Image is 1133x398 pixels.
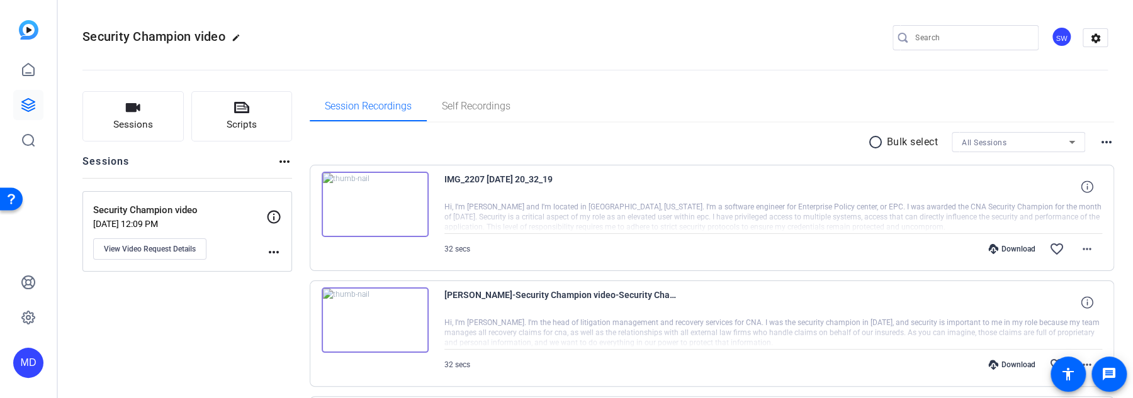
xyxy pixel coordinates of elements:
[227,118,257,132] span: Scripts
[444,172,677,202] span: IMG_2207 [DATE] 20_32_19
[322,287,429,353] img: thumb-nail
[1061,367,1076,382] mat-icon: accessibility
[1102,367,1117,382] mat-icon: message
[1079,241,1095,257] mat-icon: more_horiz
[1083,29,1108,48] mat-icon: settings
[444,360,470,369] span: 32 secs
[1099,135,1114,150] mat-icon: more_horiz
[113,118,153,132] span: Sessions
[1049,241,1064,257] mat-icon: favorite_border
[915,30,1029,45] input: Search
[982,244,1042,254] div: Download
[868,135,887,150] mat-icon: radio_button_unchecked
[19,20,38,40] img: blue-gradient.svg
[93,219,266,229] p: [DATE] 12:09 PM
[322,172,429,237] img: thumb-nail
[277,154,292,169] mat-icon: more_horiz
[82,29,225,44] span: Security Champion video
[887,135,939,150] p: Bulk select
[442,101,510,111] span: Self Recordings
[1049,357,1064,372] mat-icon: favorite_border
[104,244,196,254] span: View Video Request Details
[962,138,1006,147] span: All Sessions
[1051,26,1072,47] div: SW
[82,91,184,141] button: Sessions
[13,348,43,378] div: MD
[82,154,130,178] h2: Sessions
[1079,357,1095,372] mat-icon: more_horiz
[266,245,281,260] mat-icon: more_horiz
[325,101,412,111] span: Session Recordings
[93,203,266,218] p: Security Champion video
[444,245,470,253] span: 32 secs
[93,238,206,260] button: View Video Request Details
[232,33,247,48] mat-icon: edit
[982,360,1042,370] div: Download
[1051,26,1073,48] ngx-avatar: Steve Winiecki
[191,91,293,141] button: Scripts
[444,287,677,318] span: [PERSON_NAME]-Security Champion video-Security Champion video-1755718761330-webcam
